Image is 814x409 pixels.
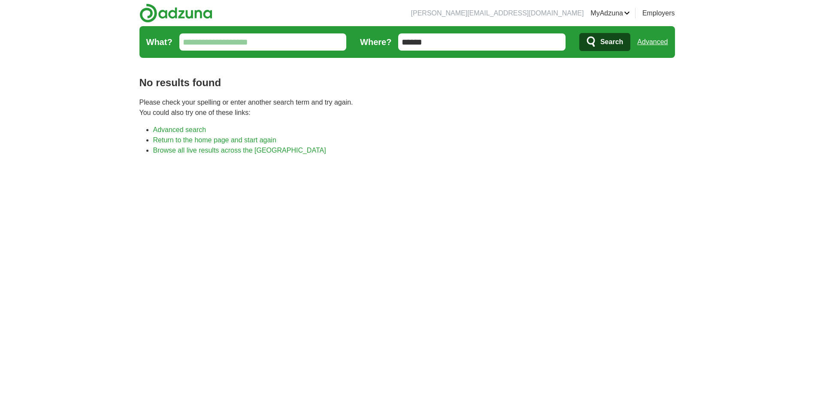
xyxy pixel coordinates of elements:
[153,126,206,133] a: Advanced search
[600,33,623,51] span: Search
[579,33,630,51] button: Search
[153,147,326,154] a: Browse all live results across the [GEOGRAPHIC_DATA]
[411,8,584,18] li: [PERSON_NAME][EMAIL_ADDRESS][DOMAIN_NAME]
[590,8,630,18] a: MyAdzuna
[146,36,172,48] label: What?
[637,33,668,51] a: Advanced
[642,8,675,18] a: Employers
[139,97,675,118] p: Please check your spelling or enter another search term and try again. You could also try one of ...
[139,75,675,90] h1: No results found
[360,36,391,48] label: Where?
[139,3,212,23] img: Adzuna logo
[153,136,276,144] a: Return to the home page and start again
